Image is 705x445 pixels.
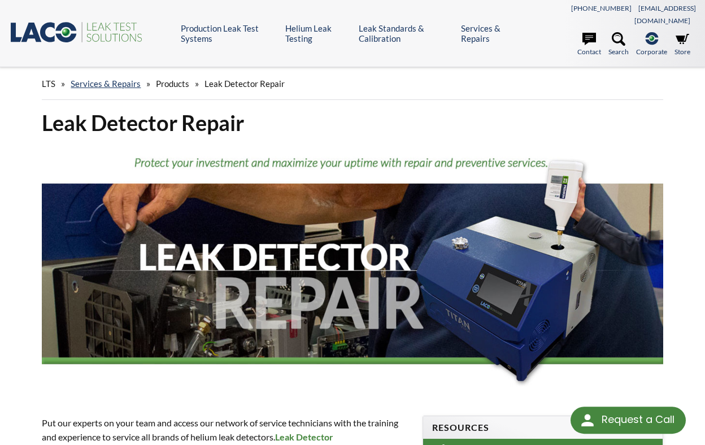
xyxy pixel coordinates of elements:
[42,109,663,137] h1: Leak Detector Repair
[359,23,452,43] a: Leak Standards & Calibration
[571,407,686,434] div: Request a Call
[608,32,629,57] a: Search
[285,23,350,43] a: Helium Leak Testing
[571,4,632,12] a: [PHONE_NUMBER]
[634,4,696,25] a: [EMAIL_ADDRESS][DOMAIN_NAME]
[204,78,285,89] span: Leak Detector Repair
[432,422,653,434] h4: Resources
[674,32,690,57] a: Store
[602,407,674,433] div: Request a Call
[461,23,521,43] a: Services & Repairs
[577,32,601,57] a: Contact
[156,78,189,89] span: Products
[42,146,663,395] img: Leak Detector Repair header
[71,78,141,89] a: Services & Repairs
[636,46,667,57] span: Corporate
[42,68,663,100] div: » » »
[578,411,597,429] img: round button
[42,78,55,89] span: LTS
[181,23,277,43] a: Production Leak Test Systems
